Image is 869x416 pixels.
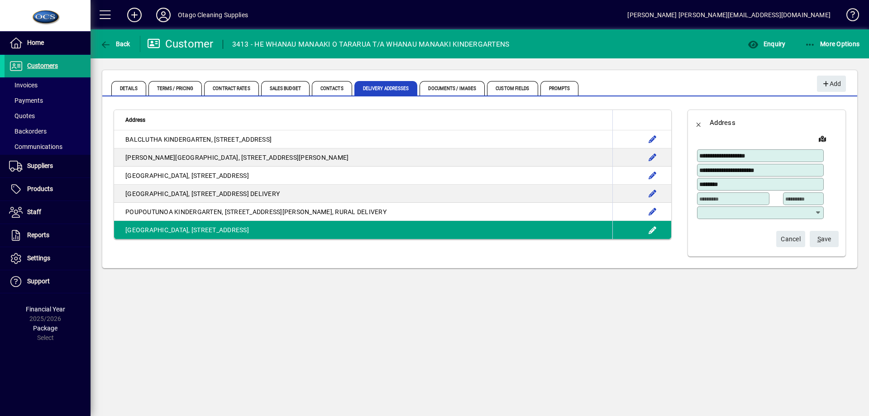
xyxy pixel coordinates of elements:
a: Quotes [5,108,91,124]
button: Back [688,112,710,134]
a: Products [5,178,91,201]
span: Contacts [312,81,352,96]
button: Save [810,231,839,247]
td: [GEOGRAPHIC_DATA], [STREET_ADDRESS] DELIVERY [114,185,612,203]
span: Enquiry [748,40,785,48]
a: Knowledge Base [840,2,858,31]
a: Reports [5,224,91,247]
button: Add [120,7,149,23]
div: 3413 - HE WHANAU MANAAKI O TARARUA T/A WHANAU MANAAKI KINDERGARTENS [232,37,510,52]
a: Communications [5,139,91,154]
span: Prompts [540,81,579,96]
td: [GEOGRAPHIC_DATA], [STREET_ADDRESS] [114,167,612,185]
span: More Options [805,40,860,48]
td: [GEOGRAPHIC_DATA], [STREET_ADDRESS] [114,221,612,239]
button: Cancel [776,231,805,247]
a: View on map [815,131,830,146]
button: Back [98,36,133,52]
a: Settings [5,247,91,270]
span: Suppliers [27,162,53,169]
a: Payments [5,93,91,108]
span: Invoices [9,81,38,89]
a: Home [5,32,91,54]
span: Add [821,77,841,91]
span: Address [125,115,145,125]
div: [PERSON_NAME] [PERSON_NAME][EMAIL_ADDRESS][DOMAIN_NAME] [627,8,831,22]
span: Backorders [9,128,47,135]
td: POUPOUTUNOA KINDERGARTEN, [STREET_ADDRESS][PERSON_NAME], RURAL DELIVERY [114,203,612,221]
span: Products [27,185,53,192]
span: S [817,235,821,243]
a: Backorders [5,124,91,139]
td: [PERSON_NAME][GEOGRAPHIC_DATA], [STREET_ADDRESS][PERSON_NAME] [114,148,612,167]
span: Package [33,325,57,332]
span: Cancel [781,232,801,247]
span: Communications [9,143,62,150]
span: Home [27,39,44,46]
div: Address [710,115,735,130]
span: Settings [27,254,50,262]
a: Suppliers [5,155,91,177]
span: Reports [27,231,49,239]
span: Details [111,81,146,96]
a: Invoices [5,77,91,93]
span: Terms / Pricing [148,81,202,96]
span: Financial Year [26,306,65,313]
span: Contract Rates [204,81,258,96]
span: Back [100,40,130,48]
span: Staff [27,208,41,215]
span: Documents / Images [420,81,485,96]
button: Add [817,76,846,92]
span: Support [27,277,50,285]
span: Quotes [9,112,35,120]
span: Sales Budget [261,81,310,96]
div: Customer [147,37,214,51]
app-page-header-button: Back [91,36,140,52]
button: Enquiry [745,36,788,52]
button: Profile [149,7,178,23]
div: Otago Cleaning Supplies [178,8,248,22]
a: Support [5,270,91,293]
span: Customers [27,62,58,69]
span: Delivery Addresses [354,81,418,96]
span: Custom Fields [487,81,538,96]
button: More Options [802,36,862,52]
td: BALCLUTHA KINDERGARTEN, [STREET_ADDRESS] [114,130,612,148]
span: Payments [9,97,43,104]
span: ave [817,232,831,247]
a: Staff [5,201,91,224]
